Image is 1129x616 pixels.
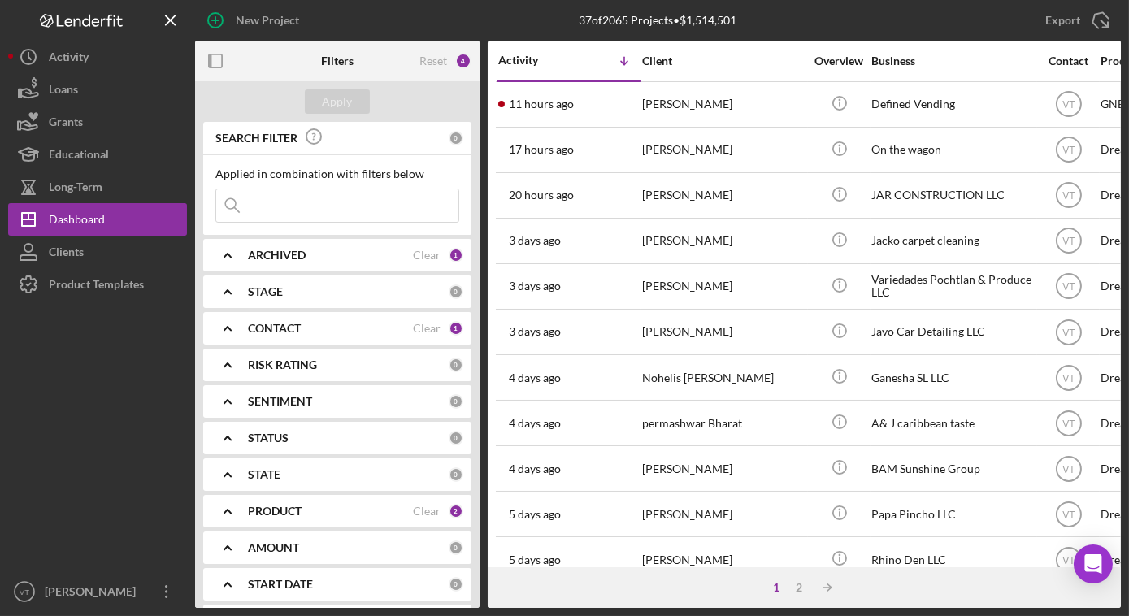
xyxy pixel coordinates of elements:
[509,234,561,247] time: 2025-08-27 22:25
[248,541,299,554] b: AMOUNT
[1062,281,1075,293] text: VT
[321,54,354,67] b: Filters
[871,538,1034,581] div: Rhino Den LLC
[236,4,299,37] div: New Project
[642,401,805,445] div: permashwar Bharat
[449,504,463,518] div: 2
[871,174,1034,217] div: JAR CONSTRUCTION LLC
[8,236,187,268] button: Clients
[49,106,83,142] div: Grants
[413,249,441,262] div: Clear
[509,462,561,475] time: 2025-08-26 01:18
[1062,236,1075,247] text: VT
[449,431,463,445] div: 0
[215,132,297,145] b: SEARCH FILTER
[642,174,805,217] div: [PERSON_NAME]
[642,492,805,536] div: [PERSON_NAME]
[871,128,1034,171] div: On the wagon
[248,358,317,371] b: RISK RATING
[642,265,805,308] div: [PERSON_NAME]
[642,356,805,399] div: Nohelis [PERSON_NAME]
[49,236,84,272] div: Clients
[49,41,89,77] div: Activity
[413,322,441,335] div: Clear
[49,203,105,240] div: Dashboard
[8,41,187,73] button: Activity
[248,578,313,591] b: START DATE
[1062,99,1075,111] text: VT
[509,280,561,293] time: 2025-08-27 19:31
[305,89,370,114] button: Apply
[871,219,1034,262] div: Jacko carpet cleaning
[1062,555,1075,566] text: VT
[449,467,463,482] div: 0
[642,128,805,171] div: [PERSON_NAME]
[788,581,811,594] div: 2
[509,98,574,111] time: 2025-08-30 00:13
[449,248,463,262] div: 1
[871,265,1034,308] div: Variedades Pochtlan & Produce LLC
[8,268,187,301] button: Product Templates
[419,54,447,67] div: Reset
[41,575,146,612] div: [PERSON_NAME]
[8,106,187,138] button: Grants
[248,395,312,408] b: SENTIMENT
[509,508,561,521] time: 2025-08-25 16:56
[8,138,187,171] button: Educational
[871,447,1034,490] div: BAM Sunshine Group
[20,588,29,596] text: VT
[509,325,561,338] time: 2025-08-27 02:28
[449,540,463,555] div: 0
[449,131,463,145] div: 0
[509,189,574,202] time: 2025-08-29 16:02
[1062,145,1075,156] text: VT
[248,249,306,262] b: ARCHIVED
[248,432,289,445] b: STATUS
[8,73,187,106] button: Loans
[248,468,280,481] b: STATE
[509,143,574,156] time: 2025-08-29 18:32
[248,322,301,335] b: CONTACT
[1062,327,1075,338] text: VT
[49,138,109,175] div: Educational
[455,53,471,69] div: 4
[1045,4,1080,37] div: Export
[413,505,441,518] div: Clear
[871,310,1034,354] div: Javo Car Detailing LLC
[642,447,805,490] div: [PERSON_NAME]
[49,268,144,305] div: Product Templates
[8,171,187,203] button: Long-Term
[509,417,561,430] time: 2025-08-26 17:39
[215,167,459,180] div: Applied in combination with filters below
[642,538,805,581] div: [PERSON_NAME]
[642,83,805,126] div: [PERSON_NAME]
[1062,463,1075,475] text: VT
[449,321,463,336] div: 1
[871,492,1034,536] div: Papa Pincho LLC
[1038,54,1099,67] div: Contact
[766,581,788,594] div: 1
[1062,190,1075,202] text: VT
[1062,509,1075,520] text: VT
[248,505,302,518] b: PRODUCT
[195,4,315,37] button: New Project
[248,285,283,298] b: STAGE
[1062,372,1075,384] text: VT
[8,203,187,236] button: Dashboard
[449,577,463,592] div: 0
[449,358,463,372] div: 0
[49,73,78,110] div: Loans
[498,54,570,67] div: Activity
[642,310,805,354] div: [PERSON_NAME]
[449,394,463,409] div: 0
[809,54,870,67] div: Overview
[323,89,353,114] div: Apply
[642,219,805,262] div: [PERSON_NAME]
